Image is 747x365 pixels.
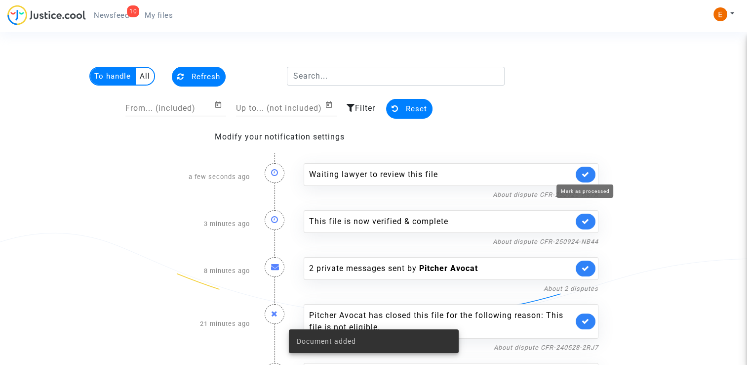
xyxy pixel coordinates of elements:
[309,216,573,228] div: This file is now verified & complete
[215,132,345,141] a: Modify your notification settings
[493,191,598,198] a: About dispute CFR-250925-H87R
[94,11,129,20] span: Newsfeed
[90,68,136,85] multi-toggle-item: To handle
[141,153,257,200] div: a few seconds ago
[325,99,337,111] button: Open calendar
[309,169,573,181] div: Waiting lawyer to review this file
[713,7,727,21] img: ACg8ocIeiFvHKe4dA5oeRFd_CiCnuxWUEc1A2wYhRJE3TTWt=s96-c
[172,67,226,87] button: Refresh
[406,104,427,113] span: Reset
[145,11,173,20] span: My files
[214,99,226,111] button: Open calendar
[355,103,375,113] span: Filter
[309,310,573,333] div: Pitcher Avocat has closed this file for the following reason: This file is not eligible.
[287,67,505,86] input: Search...
[494,344,598,351] a: About dispute CFR-240528-2RJ7
[544,285,598,292] a: About 2 disputes
[493,238,598,245] a: About dispute CFR-250924-NB44
[127,5,139,17] div: 10
[141,200,257,247] div: 3 minutes ago
[7,5,86,25] img: jc-logo.svg
[419,264,478,273] b: Pitcher Avocat
[141,247,257,294] div: 8 minutes ago
[136,68,154,85] multi-toggle-item: All
[386,99,432,119] button: Reset
[192,72,220,81] span: Refresh
[141,294,257,353] div: 21 minutes ago
[309,263,573,274] div: 2 private messages sent by
[137,8,181,23] a: My files
[297,336,356,346] span: Document added
[86,8,137,23] a: 10Newsfeed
